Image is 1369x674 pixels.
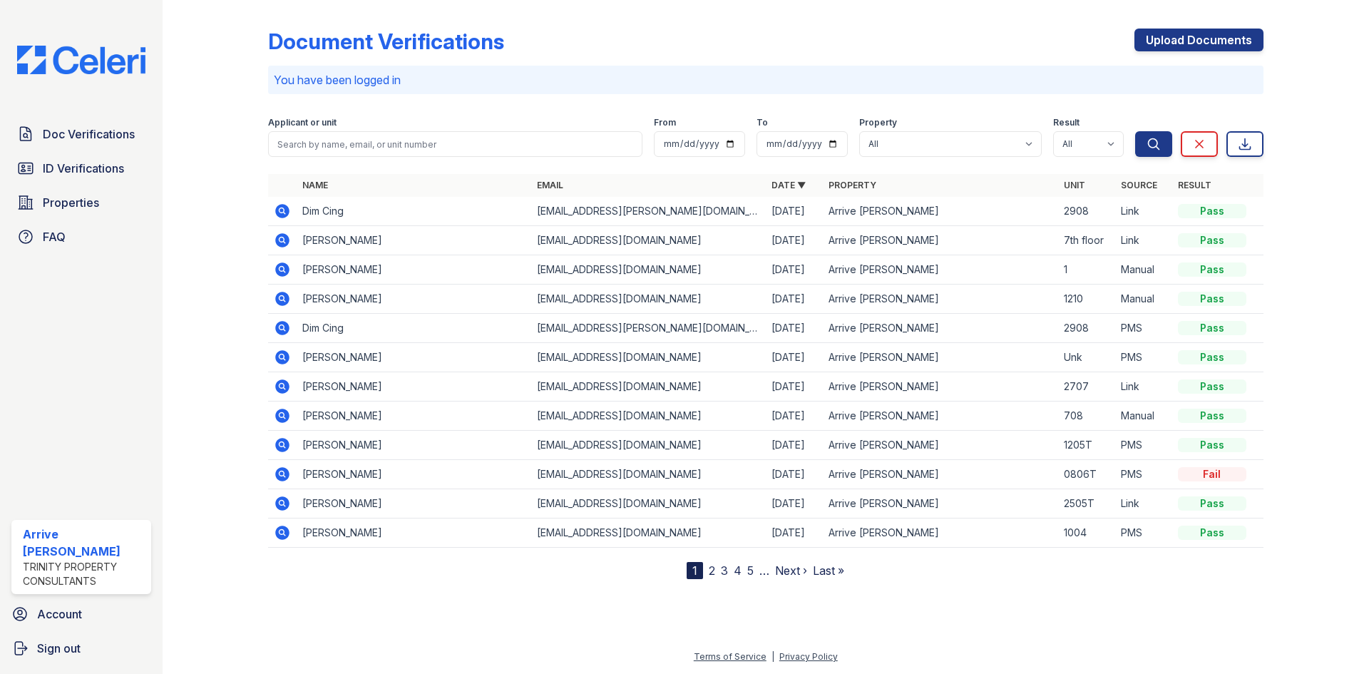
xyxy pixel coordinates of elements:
[11,223,151,251] a: FAQ
[721,563,728,578] a: 3
[297,285,531,314] td: [PERSON_NAME]
[813,563,844,578] a: Last »
[297,314,531,343] td: Dim Cing
[302,180,328,190] a: Name
[766,460,823,489] td: [DATE]
[1178,292,1246,306] div: Pass
[1115,285,1172,314] td: Manual
[537,180,563,190] a: Email
[823,489,1057,519] td: Arrive [PERSON_NAME]
[1115,402,1172,431] td: Manual
[531,402,766,431] td: [EMAIL_ADDRESS][DOMAIN_NAME]
[1178,467,1246,481] div: Fail
[1115,460,1172,489] td: PMS
[531,197,766,226] td: [EMAIL_ADDRESS][PERSON_NAME][DOMAIN_NAME]
[1058,460,1115,489] td: 0806T
[297,489,531,519] td: [PERSON_NAME]
[297,431,531,460] td: [PERSON_NAME]
[747,563,754,578] a: 5
[531,519,766,548] td: [EMAIL_ADDRESS][DOMAIN_NAME]
[823,343,1057,372] td: Arrive [PERSON_NAME]
[6,46,157,74] img: CE_Logo_Blue-a8612792a0a2168367f1c8372b55b34899dd931a85d93a1a3d3e32e68fde9ad4.png
[531,460,766,489] td: [EMAIL_ADDRESS][DOMAIN_NAME]
[268,131,642,157] input: Search by name, email, or unit number
[1115,197,1172,226] td: Link
[531,226,766,255] td: [EMAIL_ADDRESS][DOMAIN_NAME]
[6,600,157,628] a: Account
[766,519,823,548] td: [DATE]
[823,226,1057,255] td: Arrive [PERSON_NAME]
[694,651,766,662] a: Terms of Service
[687,562,703,579] div: 1
[531,255,766,285] td: [EMAIL_ADDRESS][DOMAIN_NAME]
[297,343,531,372] td: [PERSON_NAME]
[268,117,337,128] label: Applicant or unit
[1115,519,1172,548] td: PMS
[11,154,151,183] a: ID Verifications
[1115,431,1172,460] td: PMS
[531,285,766,314] td: [EMAIL_ADDRESS][DOMAIN_NAME]
[11,120,151,148] a: Doc Verifications
[1178,204,1246,218] div: Pass
[823,285,1057,314] td: Arrive [PERSON_NAME]
[766,372,823,402] td: [DATE]
[1064,180,1085,190] a: Unit
[1115,489,1172,519] td: Link
[1058,226,1115,255] td: 7th floor
[766,226,823,255] td: [DATE]
[1058,314,1115,343] td: 2908
[766,314,823,343] td: [DATE]
[823,402,1057,431] td: Arrive [PERSON_NAME]
[829,180,876,190] a: Property
[11,188,151,217] a: Properties
[771,651,774,662] div: |
[1058,489,1115,519] td: 2505T
[823,255,1057,285] td: Arrive [PERSON_NAME]
[1058,372,1115,402] td: 2707
[766,285,823,314] td: [DATE]
[823,460,1057,489] td: Arrive [PERSON_NAME]
[1178,262,1246,277] div: Pass
[297,402,531,431] td: [PERSON_NAME]
[43,194,99,211] span: Properties
[823,519,1057,548] td: Arrive [PERSON_NAME]
[297,519,531,548] td: [PERSON_NAME]
[1178,526,1246,540] div: Pass
[859,117,897,128] label: Property
[268,29,504,54] div: Document Verifications
[757,117,768,128] label: To
[779,651,838,662] a: Privacy Policy
[1115,372,1172,402] td: Link
[766,431,823,460] td: [DATE]
[23,526,145,560] div: Arrive [PERSON_NAME]
[766,255,823,285] td: [DATE]
[1053,117,1080,128] label: Result
[654,117,676,128] label: From
[766,402,823,431] td: [DATE]
[297,255,531,285] td: [PERSON_NAME]
[531,372,766,402] td: [EMAIL_ADDRESS][DOMAIN_NAME]
[1058,343,1115,372] td: Unk
[23,560,145,588] div: Trinity Property Consultants
[297,372,531,402] td: [PERSON_NAME]
[1115,255,1172,285] td: Manual
[43,126,135,143] span: Doc Verifications
[766,197,823,226] td: [DATE]
[531,431,766,460] td: [EMAIL_ADDRESS][DOMAIN_NAME]
[1178,180,1211,190] a: Result
[297,197,531,226] td: Dim Cing
[1178,438,1246,452] div: Pass
[1178,321,1246,335] div: Pass
[531,343,766,372] td: [EMAIL_ADDRESS][DOMAIN_NAME]
[1178,496,1246,511] div: Pass
[823,197,1057,226] td: Arrive [PERSON_NAME]
[531,314,766,343] td: [EMAIL_ADDRESS][PERSON_NAME][DOMAIN_NAME]
[274,71,1258,88] p: You have been logged in
[1058,285,1115,314] td: 1210
[297,226,531,255] td: [PERSON_NAME]
[37,606,82,623] span: Account
[6,634,157,663] a: Sign out
[734,563,742,578] a: 4
[823,372,1057,402] td: Arrive [PERSON_NAME]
